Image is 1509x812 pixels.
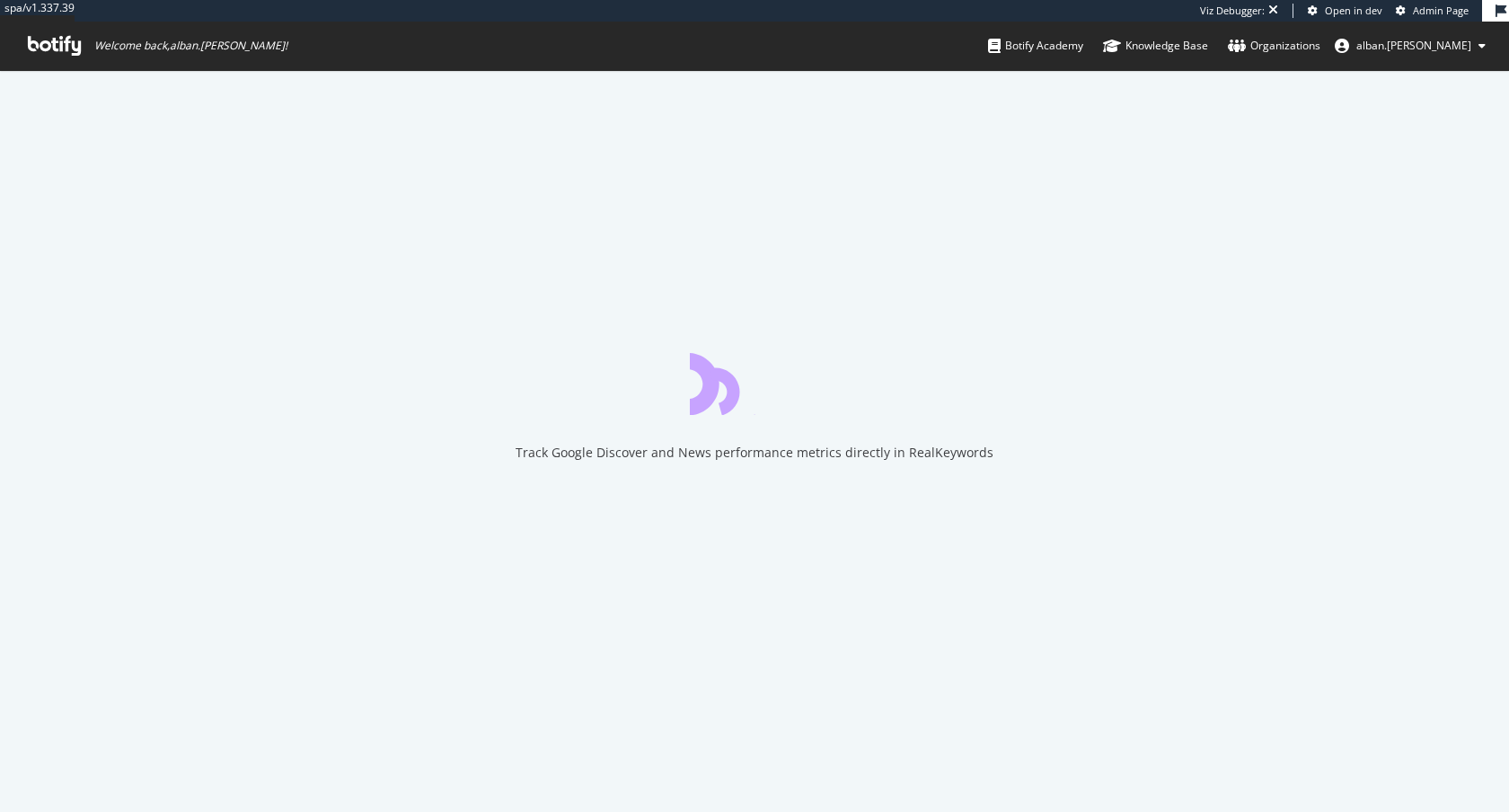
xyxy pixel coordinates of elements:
a: Organizations [1228,22,1320,70]
a: Botify Academy [988,22,1083,70]
a: Knowledge Base [1103,22,1208,70]
div: Botify Academy [988,37,1083,55]
span: Admin Page [1413,4,1469,17]
div: Organizations [1228,37,1320,55]
button: alban.[PERSON_NAME] [1320,31,1500,60]
a: Admin Page [1396,4,1469,18]
span: Welcome back, alban.[PERSON_NAME] ! [94,39,287,53]
div: Knowledge Base [1103,37,1208,55]
span: Open in dev [1325,4,1382,17]
div: Viz Debugger: [1200,4,1265,18]
a: Open in dev [1308,4,1382,18]
span: alban.ruelle [1356,38,1471,53]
